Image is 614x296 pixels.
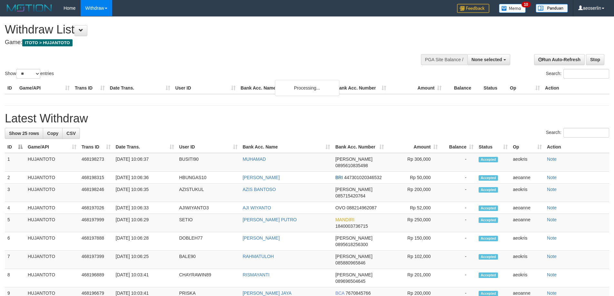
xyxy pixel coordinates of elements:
[389,82,444,94] th: Amount
[335,157,372,162] span: [PERSON_NAME]
[335,254,372,259] span: [PERSON_NAME]
[243,235,280,241] a: [PERSON_NAME]
[563,128,609,138] input: Search:
[177,172,240,184] td: HBUNGAS10
[177,184,240,202] td: AZISTUKUL
[386,184,440,202] td: Rp 200,000
[386,232,440,251] td: Rp 150,000
[386,202,440,214] td: Rp 52,000
[479,205,498,211] span: Accepted
[177,214,240,232] td: SETIO
[43,128,63,139] a: Copy
[25,269,79,287] td: HUJANTOTO
[510,251,544,269] td: aeokris
[547,205,557,210] a: Note
[113,141,177,153] th: Date Trans.: activate to sort column ascending
[440,172,476,184] td: -
[113,251,177,269] td: [DATE] 10:06:25
[335,291,344,296] span: BCA
[335,175,343,180] span: BRI
[62,128,80,139] a: CSV
[510,184,544,202] td: aeokris
[386,251,440,269] td: Rp 102,000
[536,4,568,13] img: panduan.png
[113,153,177,172] td: [DATE] 10:06:37
[5,69,54,79] label: Show entries
[547,187,557,192] a: Note
[547,175,557,180] a: Note
[5,3,54,13] img: MOTION_logo.png
[5,128,43,139] a: Show 25 rows
[335,224,368,229] span: Copy 1840003736715 to clipboard
[479,254,498,260] span: Accepted
[586,54,604,65] a: Stop
[5,202,25,214] td: 4
[243,254,274,259] a: RAHMATULOH
[177,269,240,287] td: CHAYRAWIN89
[346,205,376,210] span: Copy 088214962087 to clipboard
[479,187,498,193] span: Accepted
[507,82,542,94] th: Op
[510,202,544,214] td: aeoanne
[335,235,372,241] span: [PERSON_NAME]
[546,128,609,138] label: Search:
[5,269,25,287] td: 8
[547,254,557,259] a: Note
[510,214,544,232] td: aeoanne
[72,82,107,94] th: Trans ID
[25,214,79,232] td: HUJANTOTO
[499,4,526,13] img: Button%20Memo.svg
[335,272,372,277] span: [PERSON_NAME]
[346,291,371,296] span: Copy 7670845766 to clipboard
[510,153,544,172] td: aeokris
[25,141,79,153] th: Game/API: activate to sort column ascending
[563,69,609,79] input: Search:
[335,187,372,192] span: [PERSON_NAME]
[467,54,510,65] button: None selected
[5,251,25,269] td: 7
[113,202,177,214] td: [DATE] 10:06:33
[243,291,292,296] a: [PERSON_NAME] JAYA
[79,232,113,251] td: 468197888
[547,217,557,222] a: Note
[25,202,79,214] td: HUJANTOTO
[177,202,240,214] td: AJIWIYANTO3
[177,251,240,269] td: BALE90
[472,57,502,62] span: None selected
[457,4,489,13] img: Feedback.jpg
[476,141,510,153] th: Status: activate to sort column ascending
[440,153,476,172] td: -
[386,172,440,184] td: Rp 50,000
[25,153,79,172] td: HUJANTOTO
[386,214,440,232] td: Rp 250,000
[440,141,476,153] th: Balance: activate to sort column ascending
[479,217,498,223] span: Accepted
[544,141,609,153] th: Action
[440,269,476,287] td: -
[173,82,238,94] th: User ID
[510,269,544,287] td: aeokris
[335,217,354,222] span: MANDIRI
[440,232,476,251] td: -
[5,141,25,153] th: ID: activate to sort column descending
[243,175,280,180] a: [PERSON_NAME]
[243,157,266,162] a: MUHAMAD
[240,141,333,153] th: Bank Acc. Name: activate to sort column ascending
[5,172,25,184] td: 2
[243,205,271,210] a: AJI WIYANTO
[479,175,498,181] span: Accepted
[243,187,276,192] a: AZIS BANTOSO
[440,202,476,214] td: -
[5,112,609,125] h1: Latest Withdraw
[113,184,177,202] td: [DATE] 10:06:35
[66,131,76,136] span: CSV
[79,251,113,269] td: 468197399
[79,184,113,202] td: 468198246
[335,260,365,265] span: Copy 085880965846 to clipboard
[22,39,73,46] span: ITOTO > HUJANTOTO
[79,214,113,232] td: 468197999
[275,80,339,96] div: Processing...
[25,184,79,202] td: HUJANTOTO
[547,291,557,296] a: Note
[335,279,365,284] span: Copy 089696504645 to clipboard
